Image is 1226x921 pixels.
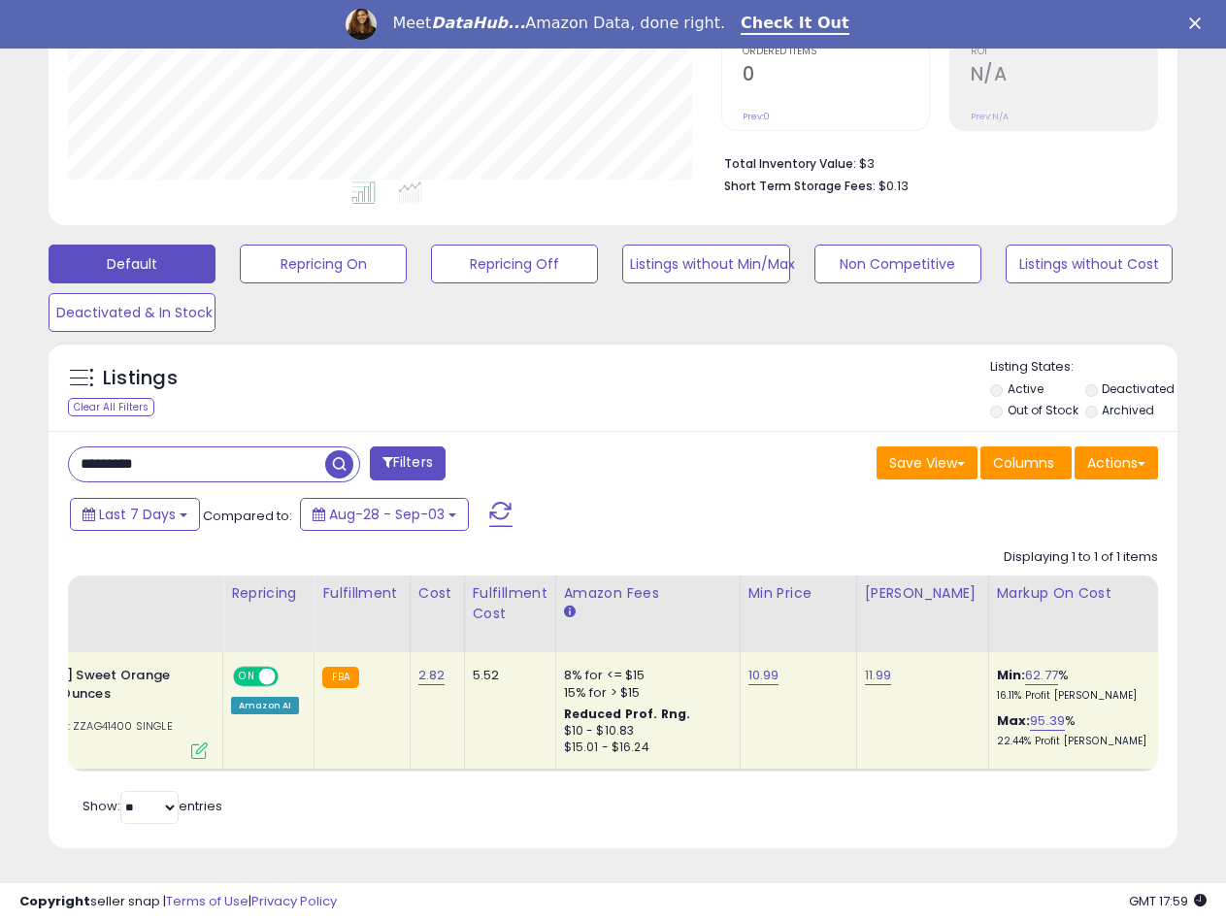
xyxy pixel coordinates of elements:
li: $3 [724,150,1143,174]
span: ROI [971,47,1157,57]
button: Filters [370,446,446,480]
span: 2025-09-11 17:59 GMT [1129,892,1207,910]
p: Listing States: [990,358,1177,377]
button: Repricing On [240,245,407,283]
span: Ordered Items [743,47,929,57]
a: 10.99 [748,666,779,685]
a: 2.82 [418,666,446,685]
button: Actions [1075,446,1158,479]
th: The percentage added to the cost of goods (COGS) that forms the calculator for Min & Max prices. [988,576,1173,652]
div: 5.52 [473,667,541,684]
div: Amazon Fees [564,583,732,604]
div: Clear All Filters [68,398,154,416]
h2: 0 [743,63,929,89]
div: 8% for <= $15 [564,667,725,684]
strong: Copyright [19,892,90,910]
a: Terms of Use [166,892,249,910]
img: Profile image for Georgie [346,9,377,40]
a: Check It Out [741,14,849,35]
a: Privacy Policy [251,892,337,910]
span: Compared to: [203,507,292,525]
small: Prev: N/A [971,111,1009,122]
span: Last 7 Days [99,505,176,524]
div: $10 - $10.83 [564,723,725,740]
div: Meet Amazon Data, done right. [392,14,725,33]
div: 15% for > $15 [564,684,725,702]
p: 16.11% Profit [PERSON_NAME] [997,689,1158,703]
span: $0.13 [878,177,909,195]
span: Aug-28 - Sep-03 [329,505,445,524]
label: Out of Stock [1008,402,1078,418]
label: Archived [1102,402,1154,418]
div: [PERSON_NAME] [865,583,980,604]
div: Min Price [748,583,848,604]
button: Deactivated & In Stock [49,293,215,332]
a: 62.77 [1025,666,1058,685]
label: Deactivated [1102,380,1175,397]
small: Amazon Fees. [564,604,576,621]
button: Listings without Cost [1006,245,1173,283]
label: Active [1008,380,1044,397]
button: Aug-28 - Sep-03 [300,498,469,531]
div: % [997,667,1158,703]
button: Repricing Off [431,245,598,283]
button: Last 7 Days [70,498,200,531]
p: 22.44% Profit [PERSON_NAME] [997,735,1158,748]
div: Fulfillment Cost [473,583,547,624]
div: % [997,712,1158,748]
a: 11.99 [865,666,892,685]
h2: N/A [971,63,1157,89]
div: Fulfillment [322,583,401,604]
button: Save View [877,446,977,479]
b: Total Inventory Value: [724,155,856,172]
button: Default [49,245,215,283]
b: Short Term Storage Fees: [724,178,876,194]
small: FBA [322,667,358,688]
i: DataHub... [431,14,525,32]
button: Columns [980,446,1072,479]
span: OFF [276,669,307,685]
small: Prev: 0 [743,111,770,122]
div: Amazon AI [231,697,299,714]
span: | SKU: ZZAG41400 SINGLE [31,718,173,734]
div: Cost [418,583,456,604]
b: Max: [997,711,1031,730]
b: Min: [997,666,1026,684]
a: 95.39 [1030,711,1065,731]
div: Close [1189,17,1209,29]
b: Reduced Prof. Rng. [564,706,691,722]
span: Show: entries [83,797,222,815]
button: Listings without Min/Max [622,245,789,283]
div: Displaying 1 to 1 of 1 items [1004,548,1158,567]
span: ON [235,669,259,685]
h5: Listings [103,365,178,392]
span: Columns [993,453,1054,473]
div: Repricing [231,583,306,604]
div: $15.01 - $16.24 [564,740,725,756]
button: Non Competitive [814,245,981,283]
div: Markup on Cost [997,583,1165,604]
div: seller snap | | [19,893,337,911]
